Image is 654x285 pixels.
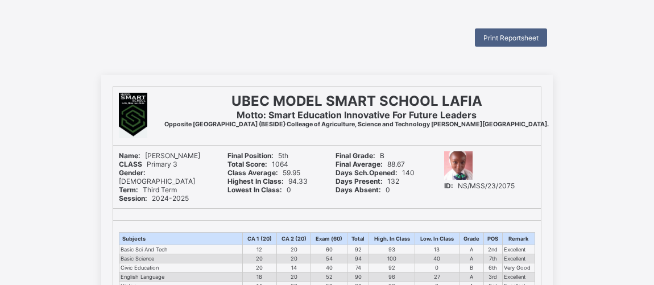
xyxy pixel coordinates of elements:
[444,181,515,190] span: NS/MSS/23/2075
[227,151,288,160] span: 5th
[227,160,267,168] b: Total Score:
[347,245,369,254] td: 92
[311,272,347,282] td: 52
[119,254,243,263] td: Basic Science
[459,272,483,282] td: A
[444,181,453,190] b: ID:
[336,160,383,168] b: Final Average:
[231,93,482,109] b: UBEC MODEL SMART SCHOOL LAFIA
[227,151,274,160] b: Final Position:
[243,272,277,282] td: 18
[227,177,308,185] span: 94.33
[415,233,459,245] th: Low. In Class
[227,160,288,168] span: 1064
[119,185,177,194] span: Third Term
[311,245,347,254] td: 60
[459,233,483,245] th: Grade
[483,233,502,245] th: POS
[336,177,383,185] b: Days Present:
[227,177,284,185] b: Highest In Class:
[483,254,502,263] td: 7th
[459,245,483,254] td: A
[227,185,291,194] span: 0
[502,254,535,263] td: Excellent
[119,151,140,160] b: Name:
[459,254,483,263] td: A
[336,151,384,160] span: B
[336,160,405,168] span: 88.67
[311,254,347,263] td: 54
[119,245,243,254] td: Basic Sci And Tech
[119,168,146,177] b: Gender:
[237,109,477,121] b: Motto: Smart Education Innovative For Future Leaders
[483,34,539,42] span: Print Reportsheet
[119,233,243,245] th: Subjects
[347,233,369,245] th: Total
[119,185,138,194] b: Term:
[347,272,369,282] td: 90
[243,263,277,272] td: 20
[369,233,415,245] th: High. In Class
[415,263,459,272] td: 0
[276,233,311,245] th: CA 2 (20)
[483,272,502,282] td: 3rd
[227,168,300,177] span: 59.95
[243,254,277,263] td: 20
[415,245,459,254] td: 13
[119,194,189,203] span: 2024-2025
[227,168,278,177] b: Class Average:
[415,272,459,282] td: 27
[336,151,375,160] b: Final Grade:
[336,185,381,194] b: Days Absent:
[502,245,535,254] td: Excellent
[119,160,142,168] b: CLASS
[227,185,282,194] b: Lowest In Class:
[243,245,277,254] td: 12
[369,263,415,272] td: 92
[243,233,277,245] th: CA 1 (20)
[119,160,177,168] span: Primary 3
[119,272,243,282] td: English Language
[369,254,415,263] td: 100
[502,233,535,245] th: Remark
[336,168,398,177] b: Days Sch.Opened:
[311,263,347,272] td: 40
[119,168,195,185] span: [DEMOGRAPHIC_DATA]
[164,121,549,128] b: Opposite [GEOGRAPHIC_DATA] {BESIDE} Colleage of Agriculture, Science and Technology [PERSON_NAME]...
[276,272,311,282] td: 20
[276,245,311,254] td: 20
[347,254,369,263] td: 94
[276,254,311,263] td: 20
[119,194,147,203] b: Session:
[119,263,243,272] td: Civic Education
[336,168,415,177] span: 140
[311,233,347,245] th: Exam (60)
[119,151,200,160] span: [PERSON_NAME]
[336,185,390,194] span: 0
[483,245,502,254] td: 2nd
[459,263,483,272] td: B
[502,272,535,282] td: Excellent
[276,263,311,272] td: 14
[483,263,502,272] td: 6th
[336,177,399,185] span: 132
[502,263,535,272] td: Very Good
[369,245,415,254] td: 93
[347,263,369,272] td: 74
[369,272,415,282] td: 96
[415,254,459,263] td: 40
